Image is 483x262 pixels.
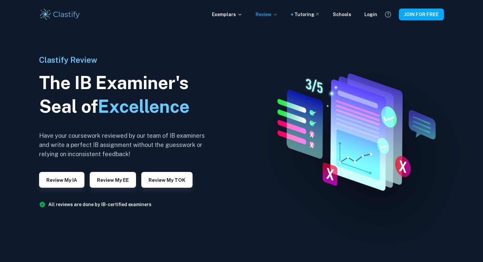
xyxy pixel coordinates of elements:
h1: The IB Examiner's Seal of [39,71,210,118]
button: Review my EE [90,172,136,188]
h6: Have your coursework reviewed by our team of IB examiners and write a perfect IB assignment witho... [39,131,210,159]
a: Login [364,11,377,18]
a: All reviews are done by IB-certified examiners [48,202,151,207]
p: Review [256,11,278,18]
button: Help and Feedback [382,9,394,20]
a: Schools [333,11,351,18]
p: Exemplars [212,11,242,18]
button: Review my IA [39,172,84,188]
h6: Clastify Review [39,54,210,66]
span: Excellence [98,96,190,117]
img: Clastify logo [39,8,81,21]
a: Tutoring [294,11,320,18]
button: Review my TOK [141,172,193,188]
img: IA Review hero [262,68,444,194]
button: JOIN FOR FREE [399,9,444,20]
